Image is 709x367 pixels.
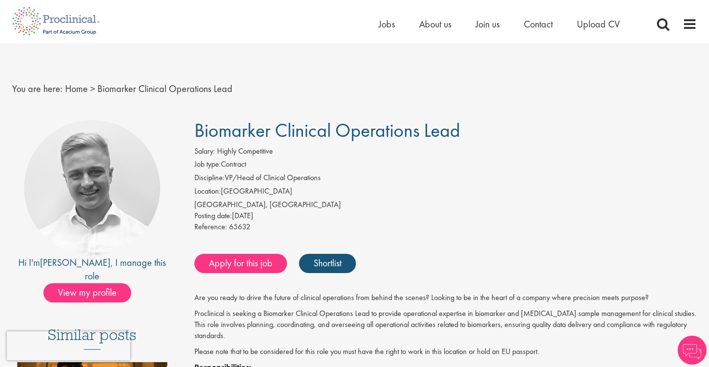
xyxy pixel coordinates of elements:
[194,159,221,170] label: Job type:
[194,172,225,183] label: Discipline:
[194,292,697,303] p: Are you ready to drive the future of clinical operations from behind the scenes? Looking to be in...
[194,172,697,186] li: VP/Head of Clinical Operations
[194,159,697,172] li: Contract
[48,327,136,350] h3: Similar posts
[194,199,697,210] div: [GEOGRAPHIC_DATA], [GEOGRAPHIC_DATA]
[12,82,63,95] span: You are here:
[299,254,356,273] a: Shortlist
[476,18,500,30] a: Join us
[194,118,460,143] span: Biomarker Clinical Operations Lead
[194,222,227,233] label: Reference:
[97,82,232,95] span: Biomarker Clinical Operations Lead
[24,120,160,256] img: imeage of recruiter Joshua Bye
[194,346,697,357] p: Please note that to be considered for this role you must have the right to work in this location ...
[194,186,221,197] label: Location:
[90,82,95,95] span: >
[43,283,131,302] span: View my profile
[12,256,173,283] div: Hi I'm , I manage this role
[194,146,215,157] label: Salary:
[194,210,697,222] div: [DATE]
[65,82,88,95] a: breadcrumb link
[43,285,141,298] a: View my profile
[7,331,130,360] iframe: reCAPTCHA
[40,256,110,269] a: [PERSON_NAME]
[577,18,620,30] a: Upload CV
[678,336,707,365] img: Chatbot
[194,186,697,199] li: [GEOGRAPHIC_DATA]
[229,222,250,232] span: 65632
[217,146,273,156] span: Highly Competitive
[194,308,697,341] p: Proclinical is seeking a Biomarker Clinical Operations Lead to provide operational expertise in b...
[194,210,232,221] span: Posting date:
[524,18,553,30] a: Contact
[194,254,287,273] a: Apply for this job
[419,18,451,30] a: About us
[379,18,395,30] a: Jobs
